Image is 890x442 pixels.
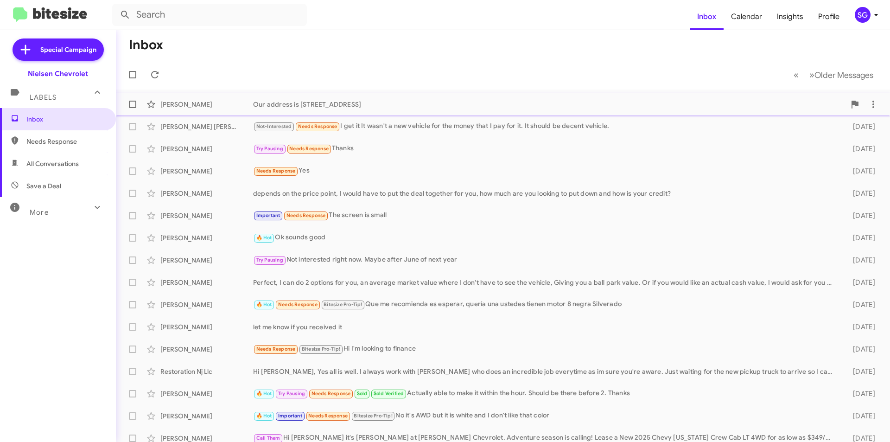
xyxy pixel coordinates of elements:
[838,211,883,220] div: [DATE]
[838,189,883,198] div: [DATE]
[256,391,272,397] span: 🔥 Hot
[253,210,838,221] div: The screen is small
[838,278,883,287] div: [DATE]
[160,278,253,287] div: [PERSON_NAME]
[289,146,329,152] span: Needs Response
[253,100,845,109] div: Our address is [STREET_ADDRESS]
[160,300,253,309] div: [PERSON_NAME]
[256,146,283,152] span: Try Pausing
[253,299,838,310] div: Que me recomienda es esperar, quería una ustedes tienen motor 8 negra Silverado
[298,123,337,129] span: Needs Response
[26,159,79,168] span: All Conversations
[278,413,302,419] span: Important
[256,168,296,174] span: Needs Response
[256,413,272,419] span: 🔥 Hot
[253,278,838,287] div: Perfect, I can do 2 options for you, an average market value where I don't have to see the vehicl...
[838,389,883,398] div: [DATE]
[253,121,838,132] div: I get it It wasn't a new vehicle for the money that I pay for it. It should be decent vehicle.
[40,45,96,54] span: Special Campaign
[838,167,883,176] div: [DATE]
[256,346,296,352] span: Needs Response
[256,235,272,241] span: 🔥 Hot
[26,115,105,124] span: Inbox
[253,232,838,243] div: Ok sounds good
[253,388,838,399] div: Actually able to make it within the hour. Should be there before 2. Thanks
[724,3,769,30] a: Calendar
[129,38,163,52] h1: Inbox
[308,413,348,419] span: Needs Response
[253,367,838,376] div: Hi [PERSON_NAME], Yes all is well. I always work with [PERSON_NAME] who does an incredible job ev...
[838,322,883,332] div: [DATE]
[354,413,392,419] span: Bitesize Pro-Tip!
[838,300,883,309] div: [DATE]
[160,345,253,354] div: [PERSON_NAME]
[160,167,253,176] div: [PERSON_NAME]
[160,411,253,421] div: [PERSON_NAME]
[26,137,105,146] span: Needs Response
[769,3,811,30] a: Insights
[253,255,838,265] div: Not interested right now. Maybe after June of next year
[253,344,838,354] div: Hi I'm looking to finance
[253,322,838,332] div: let me know if you received it
[256,123,292,129] span: Not-Interested
[838,345,883,354] div: [DATE]
[253,189,838,198] div: depends on the price point, I would have to put the deal together for you, how much are you looki...
[838,233,883,243] div: [DATE]
[256,301,272,307] span: 🔥 Hot
[256,257,283,263] span: Try Pausing
[253,410,838,421] div: No it's AWD but it is white and I don't like that color
[788,65,879,84] nav: Page navigation example
[855,7,871,23] div: SG
[112,4,307,26] input: Search
[838,411,883,421] div: [DATE]
[374,391,404,397] span: Sold Verified
[30,208,49,217] span: More
[26,181,61,191] span: Save a Deal
[811,3,847,30] a: Profile
[788,65,804,84] button: Previous
[838,367,883,376] div: [DATE]
[814,70,873,80] span: Older Messages
[160,322,253,332] div: [PERSON_NAME]
[794,69,799,81] span: «
[160,233,253,243] div: [PERSON_NAME]
[160,144,253,154] div: [PERSON_NAME]
[357,391,368,397] span: Sold
[253,166,838,176] div: Yes
[160,122,253,131] div: [PERSON_NAME] [PERSON_NAME]
[278,391,305,397] span: Try Pausing
[160,389,253,398] div: [PERSON_NAME]
[30,93,57,102] span: Labels
[302,346,340,352] span: Bitesize Pro-Tip!
[13,38,104,61] a: Special Campaign
[838,256,883,265] div: [DATE]
[847,7,880,23] button: SG
[804,65,879,84] button: Next
[160,211,253,220] div: [PERSON_NAME]
[28,69,88,78] div: Nielsen Chevrolet
[690,3,724,30] a: Inbox
[160,189,253,198] div: [PERSON_NAME]
[256,435,280,441] span: Call Them
[838,144,883,154] div: [DATE]
[278,301,318,307] span: Needs Response
[809,69,814,81] span: »
[160,367,253,376] div: Restoration Nj Llc
[253,143,838,154] div: Thanks
[324,301,362,307] span: Bitesize Pro-Tip!
[286,212,326,218] span: Needs Response
[160,256,253,265] div: [PERSON_NAME]
[311,391,351,397] span: Needs Response
[160,100,253,109] div: [PERSON_NAME]
[256,212,280,218] span: Important
[838,122,883,131] div: [DATE]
